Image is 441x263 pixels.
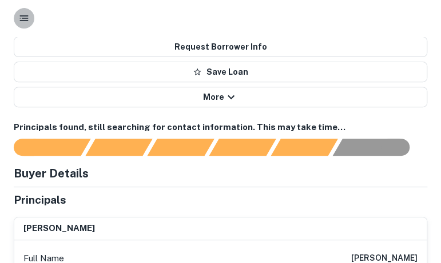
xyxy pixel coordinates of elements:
[271,139,337,156] div: Principals found, still searching for contact information. This may take time...
[14,192,66,208] h5: Principals
[85,139,152,156] div: Your request is received and processing...
[14,165,89,182] h4: Buyer Details
[14,87,427,107] button: More
[147,139,214,156] div: Documents found, AI parsing details...
[14,62,427,82] button: Save Loan
[333,139,423,156] div: AI fulfillment process complete.
[384,172,441,226] iframe: Chat Widget
[14,37,427,57] button: Request Borrower Info
[23,222,95,235] h6: [PERSON_NAME]
[14,121,427,134] h6: Principals found, still searching for contact information. This may take time...
[209,139,276,156] div: Principals found, AI now looking for contact information...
